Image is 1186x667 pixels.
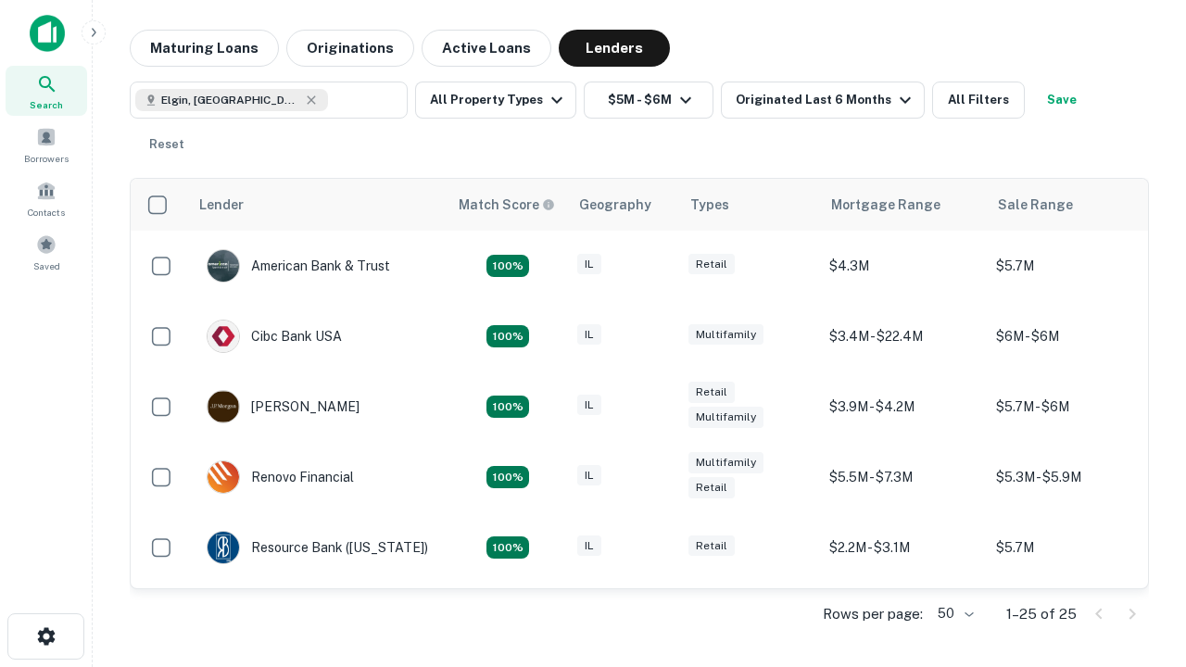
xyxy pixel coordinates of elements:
a: Borrowers [6,120,87,170]
td: $5.5M - $7.3M [820,442,987,512]
th: Lender [188,179,448,231]
td: $4.3M [820,231,987,301]
div: IL [577,254,601,275]
div: Matching Properties: 4, hasApolloMatch: undefined [486,536,529,559]
span: Search [30,97,63,112]
span: Contacts [28,205,65,220]
div: [PERSON_NAME] [207,390,360,423]
div: Geography [579,194,651,216]
div: 50 [930,600,977,627]
img: picture [208,532,239,563]
button: $5M - $6M [584,82,713,119]
button: All Filters [932,82,1025,119]
button: Active Loans [422,30,551,67]
img: picture [208,321,239,352]
th: Sale Range [987,179,1154,231]
p: Rows per page: [823,603,923,625]
span: Elgin, [GEOGRAPHIC_DATA], [GEOGRAPHIC_DATA] [161,92,300,108]
button: Save your search to get updates of matches that match your search criteria. [1032,82,1091,119]
th: Types [679,179,820,231]
div: Matching Properties: 4, hasApolloMatch: undefined [486,396,529,418]
td: $2.2M - $3.1M [820,512,987,583]
th: Geography [568,179,679,231]
img: picture [208,250,239,282]
td: $5.7M [987,231,1154,301]
td: $5.7M - $6M [987,371,1154,442]
div: Matching Properties: 4, hasApolloMatch: undefined [486,466,529,488]
td: $5.3M - $5.9M [987,442,1154,512]
div: Retail [688,382,735,403]
td: $3.4M - $22.4M [820,301,987,371]
div: Multifamily [688,407,763,428]
div: Cibc Bank USA [207,320,342,353]
div: IL [577,465,601,486]
td: $4M [820,583,987,653]
div: Capitalize uses an advanced AI algorithm to match your search with the best lender. The match sco... [459,195,555,215]
div: Sale Range [998,194,1073,216]
div: IL [577,324,601,346]
div: Matching Properties: 7, hasApolloMatch: undefined [486,255,529,277]
td: $6M - $6M [987,301,1154,371]
div: Matching Properties: 4, hasApolloMatch: undefined [486,325,529,347]
button: Maturing Loans [130,30,279,67]
td: $5.6M [987,583,1154,653]
td: $5.7M [987,512,1154,583]
td: $3.9M - $4.2M [820,371,987,442]
div: IL [577,395,601,416]
iframe: Chat Widget [1093,459,1186,548]
button: All Property Types [415,82,576,119]
img: capitalize-icon.png [30,15,65,52]
img: picture [208,461,239,493]
div: Mortgage Range [831,194,940,216]
div: Lender [199,194,244,216]
div: American Bank & Trust [207,249,390,283]
div: Originated Last 6 Months [736,89,916,111]
a: Contacts [6,173,87,223]
div: Types [690,194,729,216]
th: Capitalize uses an advanced AI algorithm to match your search with the best lender. The match sco... [448,179,568,231]
button: Reset [137,126,196,163]
div: Retail [688,254,735,275]
img: picture [208,391,239,422]
p: 1–25 of 25 [1006,603,1077,625]
div: Renovo Financial [207,460,354,494]
div: IL [577,535,601,557]
button: Originated Last 6 Months [721,82,925,119]
span: Borrowers [24,151,69,166]
th: Mortgage Range [820,179,987,231]
button: Lenders [559,30,670,67]
div: Multifamily [688,324,763,346]
div: Resource Bank ([US_STATE]) [207,531,428,564]
button: Originations [286,30,414,67]
div: Retail [688,535,735,557]
h6: Match Score [459,195,551,215]
a: Search [6,66,87,116]
a: Saved [6,227,87,277]
div: Retail [688,477,735,498]
div: Multifamily [688,452,763,473]
span: Saved [33,258,60,273]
